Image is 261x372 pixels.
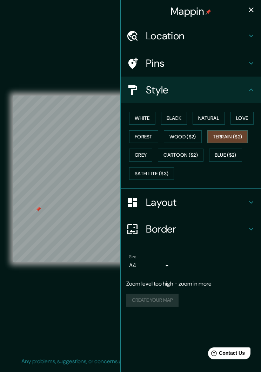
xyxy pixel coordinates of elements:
[13,96,248,262] canvas: Map
[129,254,136,260] label: Size
[126,280,255,288] p: Zoom level too high - zoom in more
[199,345,253,364] iframe: Help widget launcher
[207,130,248,143] button: Terrain ($2)
[170,5,211,18] h4: Mappin
[158,149,203,162] button: Cartoon ($2)
[21,357,237,366] p: Any problems, suggestions, or concerns please email .
[164,130,202,143] button: Wood ($2)
[146,84,247,96] h4: Style
[209,149,242,162] button: Blue ($2)
[121,77,261,103] div: Style
[146,223,247,235] h4: Border
[230,112,254,125] button: Love
[129,130,158,143] button: Forest
[121,189,261,216] div: Layout
[146,57,247,70] h4: Pins
[161,112,187,125] button: Black
[193,112,225,125] button: Natural
[129,260,171,271] div: A4
[206,9,211,15] img: pin-icon.png
[129,149,152,162] button: Grey
[146,196,247,209] h4: Layout
[129,112,155,125] button: White
[121,50,261,77] div: Pins
[121,22,261,49] div: Location
[129,167,174,180] button: Satellite ($3)
[121,216,261,242] div: Border
[146,30,247,42] h4: Location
